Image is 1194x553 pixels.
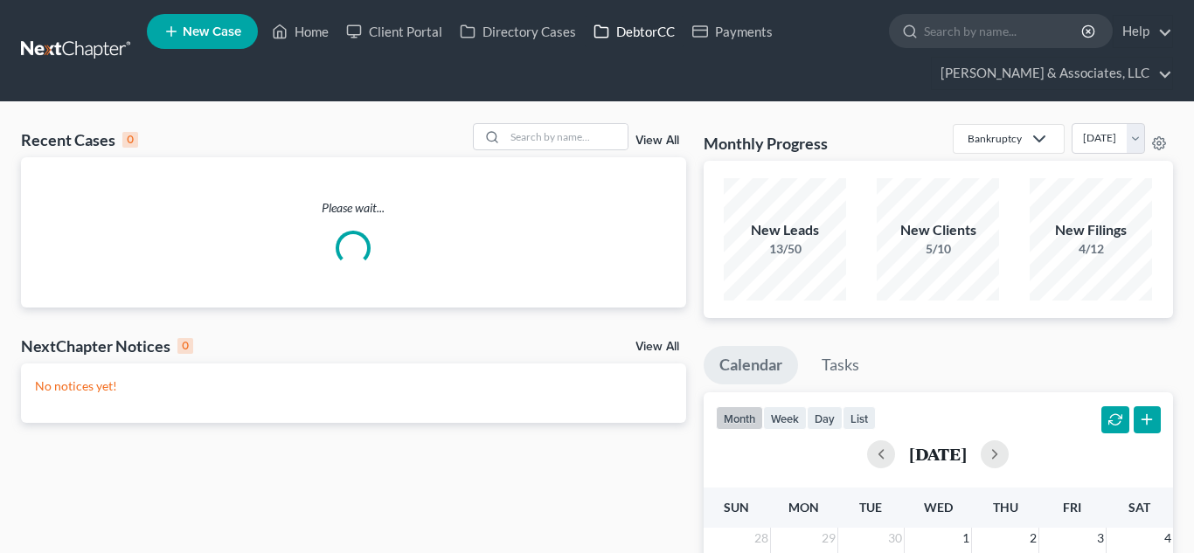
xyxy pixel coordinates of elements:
button: week [763,406,807,430]
button: day [807,406,843,430]
a: Payments [684,16,781,47]
a: Help [1114,16,1172,47]
span: New Case [183,25,241,38]
button: month [716,406,763,430]
span: 3 [1095,528,1106,549]
div: NextChapter Notices [21,335,193,356]
span: 29 [820,528,837,549]
div: Bankruptcy [968,131,1022,146]
a: DebtorCC [585,16,684,47]
p: No notices yet! [35,377,672,395]
span: 30 [886,528,904,549]
div: 13/50 [724,240,846,258]
div: Recent Cases [21,129,138,150]
div: 5/10 [877,240,999,258]
span: Tue [859,500,882,515]
div: New Filings [1030,220,1152,240]
a: Client Portal [337,16,451,47]
div: New Clients [877,220,999,240]
div: 4/12 [1030,240,1152,258]
span: Thu [993,500,1018,515]
span: Sat [1128,500,1150,515]
p: Please wait... [21,199,686,217]
a: Tasks [806,346,875,384]
div: 0 [177,338,193,354]
h2: [DATE] [909,445,967,463]
input: Search by name... [505,124,628,149]
span: 4 [1163,528,1173,549]
button: list [843,406,876,430]
input: Search by name... [924,15,1084,47]
a: View All [635,341,679,353]
a: [PERSON_NAME] & Associates, LLC [932,58,1172,89]
a: Home [263,16,337,47]
a: View All [635,135,679,147]
span: Mon [788,500,819,515]
span: 1 [961,528,971,549]
a: Calendar [704,346,798,384]
span: Sun [724,500,749,515]
div: New Leads [724,220,846,240]
span: Fri [1063,500,1081,515]
a: Directory Cases [451,16,585,47]
span: 28 [753,528,770,549]
span: Wed [924,500,953,515]
span: 2 [1028,528,1038,549]
div: 0 [122,132,138,148]
h3: Monthly Progress [704,133,828,154]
